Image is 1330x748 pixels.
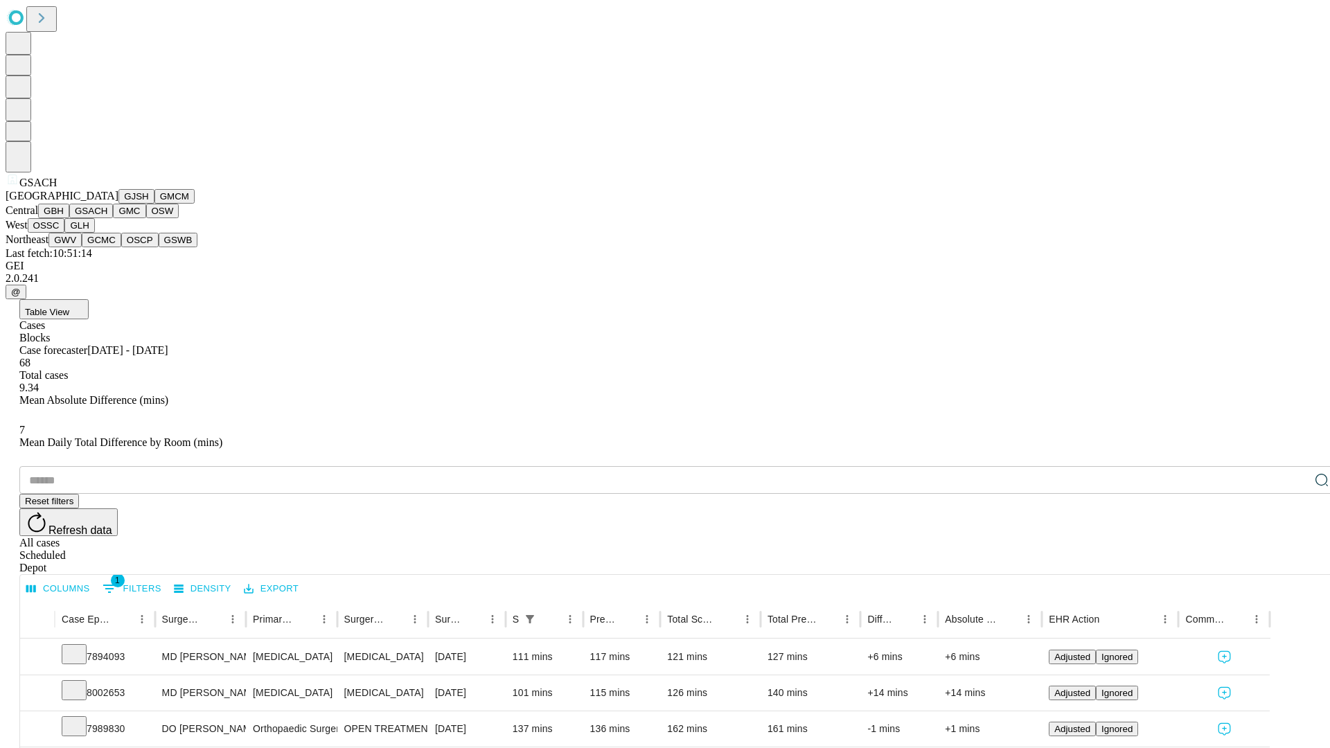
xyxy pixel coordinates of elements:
[738,609,757,629] button: Menu
[867,675,931,711] div: +14 mins
[513,614,519,625] div: Scheduled In Room Duration
[11,287,21,297] span: @
[945,711,1035,747] div: +1 mins
[915,609,934,629] button: Menu
[28,218,65,233] button: OSSC
[19,344,87,356] span: Case forecaster
[344,639,421,675] div: [MEDICAL_DATA]
[513,639,576,675] div: 111 mins
[667,614,717,625] div: Total Scheduled Duration
[170,578,235,600] button: Density
[483,609,502,629] button: Menu
[19,494,79,508] button: Reset filters
[435,675,499,711] div: [DATE]
[1019,609,1038,629] button: Menu
[19,177,57,188] span: GSACH
[6,204,38,216] span: Central
[1054,724,1090,734] span: Adjusted
[768,639,854,675] div: 127 mins
[19,369,68,381] span: Total cases
[945,639,1035,675] div: +6 mins
[6,247,92,259] span: Last fetch: 10:51:14
[62,711,148,747] div: 7989830
[69,204,113,218] button: GSACH
[405,609,425,629] button: Menu
[314,609,334,629] button: Menu
[253,675,330,711] div: [MEDICAL_DATA]
[6,272,1324,285] div: 2.0.241
[837,609,857,629] button: Menu
[541,609,560,629] button: Sort
[768,675,854,711] div: 140 mins
[520,609,540,629] div: 1 active filter
[253,614,293,625] div: Primary Service
[667,711,754,747] div: 162 mins
[1101,609,1120,629] button: Sort
[1054,688,1090,698] span: Adjusted
[1247,609,1266,629] button: Menu
[768,614,817,625] div: Total Predicted Duration
[19,357,30,368] span: 68
[27,718,48,742] button: Expand
[19,382,39,393] span: 9.34
[19,424,25,436] span: 7
[6,285,26,299] button: @
[62,614,112,625] div: Case Epic Id
[1054,652,1090,662] span: Adjusted
[867,614,894,625] div: Difference
[19,508,118,536] button: Refresh data
[27,682,48,706] button: Expand
[718,609,738,629] button: Sort
[87,344,168,356] span: [DATE] - [DATE]
[6,260,1324,272] div: GEI
[1227,609,1247,629] button: Sort
[64,218,94,233] button: GLH
[111,573,125,587] span: 1
[162,639,239,675] div: MD [PERSON_NAME] [PERSON_NAME] Md
[113,204,145,218] button: GMC
[25,496,73,506] span: Reset filters
[132,609,152,629] button: Menu
[1101,724,1133,734] span: Ignored
[48,233,82,247] button: GWV
[62,639,148,675] div: 7894093
[435,639,499,675] div: [DATE]
[154,189,195,204] button: GMCM
[1049,650,1096,664] button: Adjusted
[867,639,931,675] div: +6 mins
[19,299,89,319] button: Table View
[513,675,576,711] div: 101 mins
[146,204,179,218] button: OSW
[121,233,159,247] button: OSCP
[19,394,168,406] span: Mean Absolute Difference (mins)
[386,609,405,629] button: Sort
[1185,614,1225,625] div: Comments
[945,675,1035,711] div: +14 mins
[240,578,302,600] button: Export
[344,711,421,747] div: OPEN TREATMENT [MEDICAL_DATA] SHAFT INTERMEDULLARY IMPLANT
[38,204,69,218] button: GBH
[162,711,239,747] div: DO [PERSON_NAME] [PERSON_NAME] Do
[1101,652,1133,662] span: Ignored
[1049,614,1099,625] div: EHR Action
[344,614,384,625] div: Surgery Name
[62,675,148,711] div: 8002653
[618,609,637,629] button: Sort
[6,190,118,202] span: [GEOGRAPHIC_DATA]
[1049,686,1096,700] button: Adjusted
[818,609,837,629] button: Sort
[1096,686,1138,700] button: Ignored
[590,639,654,675] div: 117 mins
[1155,609,1175,629] button: Menu
[590,614,617,625] div: Predicted In Room Duration
[27,645,48,670] button: Expand
[25,307,69,317] span: Table View
[590,675,654,711] div: 115 mins
[253,711,330,747] div: Orthopaedic Surgery
[48,524,112,536] span: Refresh data
[520,609,540,629] button: Show filters
[867,711,931,747] div: -1 mins
[6,219,28,231] span: West
[463,609,483,629] button: Sort
[162,675,239,711] div: MD [PERSON_NAME] [PERSON_NAME] Md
